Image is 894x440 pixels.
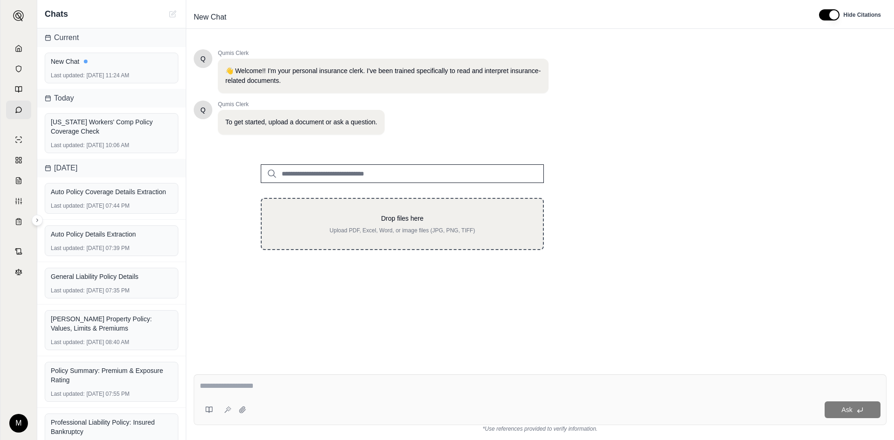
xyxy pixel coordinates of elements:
[37,159,186,177] div: [DATE]
[45,7,68,20] span: Chats
[6,242,31,261] a: Contract Analysis
[51,230,172,239] div: Auto Policy Details Extraction
[277,214,528,223] p: Drop files here
[51,366,172,385] div: Policy Summary: Premium & Exposure Rating
[51,202,85,210] span: Last updated:
[6,263,31,281] a: Legal Search Engine
[51,72,172,79] div: [DATE] 11:24 AM
[51,142,172,149] div: [DATE] 10:06 AM
[6,171,31,190] a: Claim Coverage
[218,101,385,108] span: Qumis Clerk
[51,418,172,436] div: Professional Liability Policy: Insured Bankruptcy
[51,57,172,66] div: New Chat
[51,117,172,136] div: [US_STATE] Workers' Comp Policy Coverage Check
[51,72,85,79] span: Last updated:
[9,414,28,433] div: M
[6,192,31,210] a: Custom Report
[6,80,31,99] a: Prompt Library
[51,244,172,252] div: [DATE] 07:39 PM
[51,272,172,281] div: General Liability Policy Details
[6,101,31,119] a: Chat
[225,66,541,86] p: 👋 Welcome!! I'm your personal insurance clerk. I've been trained specifically to read and interpr...
[9,7,28,25] button: Expand sidebar
[51,244,85,252] span: Last updated:
[225,117,377,127] p: To get started, upload a document or ask a question.
[51,287,85,294] span: Last updated:
[32,215,43,226] button: Expand sidebar
[37,28,186,47] div: Current
[51,287,172,294] div: [DATE] 07:35 PM
[37,89,186,108] div: Today
[6,151,31,169] a: Policy Comparisons
[6,60,31,78] a: Documents Vault
[201,54,206,63] span: Hello
[51,390,85,398] span: Last updated:
[51,202,172,210] div: [DATE] 07:44 PM
[277,227,528,234] p: Upload PDF, Excel, Word, or image files (JPG, PNG, TIFF)
[6,212,31,231] a: Coverage Table
[201,105,206,115] span: Hello
[218,49,549,57] span: Qumis Clerk
[825,401,880,418] button: Ask
[190,10,808,25] div: Edit Title
[13,10,24,21] img: Expand sidebar
[194,425,887,433] div: *Use references provided to verify information.
[6,130,31,149] a: Single Policy
[51,338,85,346] span: Last updated:
[6,39,31,58] a: Home
[190,10,230,25] span: New Chat
[51,142,85,149] span: Last updated:
[843,11,881,19] span: Hide Citations
[51,314,172,333] div: [PERSON_NAME] Property Policy: Values, Limits & Premiums
[841,406,852,413] span: Ask
[51,338,172,346] div: [DATE] 08:40 AM
[51,187,172,196] div: Auto Policy Coverage Details Extraction
[167,8,178,20] button: New Chat
[51,390,172,398] div: [DATE] 07:55 PM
